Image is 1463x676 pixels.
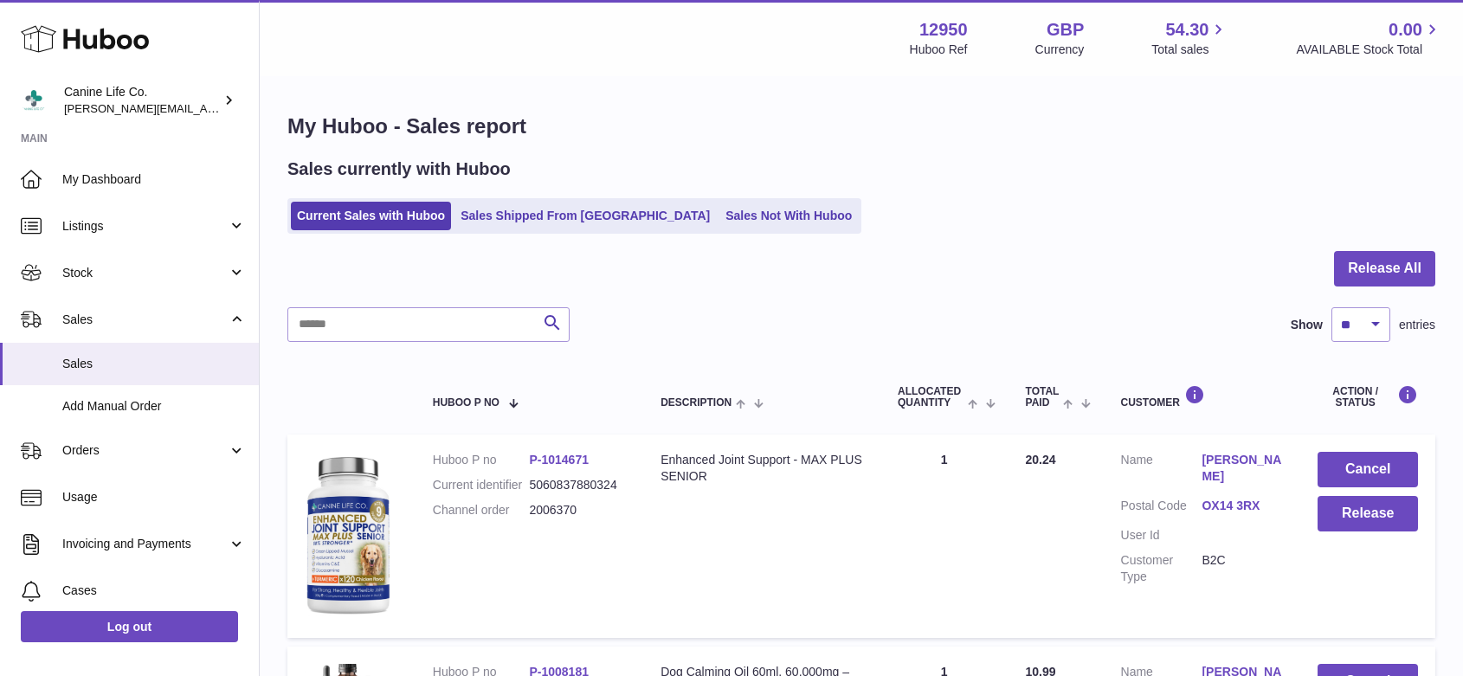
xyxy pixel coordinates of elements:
[62,489,246,505] span: Usage
[433,477,530,493] dt: Current identifier
[62,442,228,459] span: Orders
[898,386,964,409] span: ALLOCATED Quantity
[1026,386,1060,409] span: Total paid
[1202,498,1283,514] a: OX14 3RX
[21,87,47,113] img: kevin@clsgltd.co.uk
[529,502,626,518] dd: 2006370
[661,397,731,409] span: Description
[1296,42,1442,58] span: AVAILABLE Stock Total
[1121,527,1202,544] dt: User Id
[1291,317,1323,333] label: Show
[1165,18,1208,42] span: 54.30
[1318,496,1418,531] button: Release
[433,397,499,409] span: Huboo P no
[1202,452,1283,485] a: [PERSON_NAME]
[291,202,451,230] a: Current Sales with Huboo
[62,312,228,328] span: Sales
[1318,385,1418,409] div: Action / Status
[454,202,716,230] a: Sales Shipped From [GEOGRAPHIC_DATA]
[1399,317,1435,333] span: entries
[62,398,246,415] span: Add Manual Order
[21,611,238,642] a: Log out
[64,101,347,115] span: [PERSON_NAME][EMAIL_ADDRESS][DOMAIN_NAME]
[529,453,589,467] a: P-1014671
[1121,385,1284,409] div: Customer
[1121,552,1202,585] dt: Customer Type
[287,113,1435,140] h1: My Huboo - Sales report
[880,435,1009,637] td: 1
[1035,42,1085,58] div: Currency
[1151,42,1228,58] span: Total sales
[919,18,968,42] strong: 12950
[719,202,858,230] a: Sales Not With Huboo
[1334,251,1435,286] button: Release All
[433,502,530,518] dt: Channel order
[433,452,530,468] dt: Huboo P no
[1026,453,1056,467] span: 20.24
[62,218,228,235] span: Listings
[910,42,968,58] div: Huboo Ref
[1121,452,1202,489] dt: Name
[1151,18,1228,58] a: 54.30 Total sales
[529,477,626,493] dd: 5060837880324
[305,452,391,616] img: 129501732536582.jpg
[62,265,228,281] span: Stock
[1047,18,1084,42] strong: GBP
[661,452,863,485] div: Enhanced Joint Support - MAX PLUS SENIOR
[62,356,246,372] span: Sales
[1389,18,1422,42] span: 0.00
[62,171,246,188] span: My Dashboard
[1296,18,1442,58] a: 0.00 AVAILABLE Stock Total
[1318,452,1418,487] button: Cancel
[64,84,220,117] div: Canine Life Co.
[287,158,511,181] h2: Sales currently with Huboo
[62,583,246,599] span: Cases
[1202,552,1283,585] dd: B2C
[62,536,228,552] span: Invoicing and Payments
[1121,498,1202,518] dt: Postal Code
